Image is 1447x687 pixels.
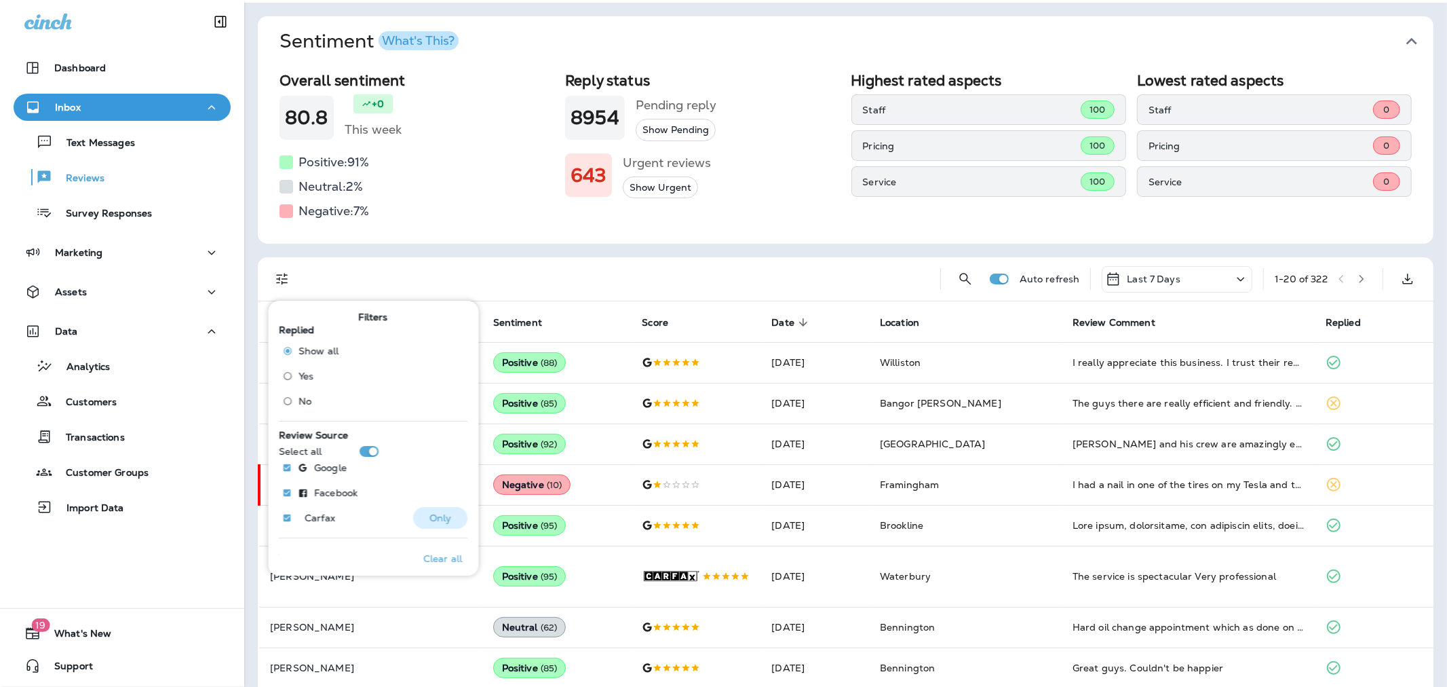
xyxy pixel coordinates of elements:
[1383,176,1389,187] span: 0
[1073,437,1304,451] div: Jeremy and his crew are amazingly efficient and knowledgeable. They made a necessary repair quick...
[880,662,935,674] span: Bennington
[771,317,794,329] span: Date
[863,177,1081,187] p: Service
[1149,177,1373,187] p: Service
[52,208,152,221] p: Survey Responses
[565,72,840,89] h2: Reply status
[418,542,467,576] button: Clear all
[269,16,1444,67] button: SentimentWhat's This?
[14,387,231,415] button: Customers
[270,571,471,582] p: [PERSON_NAME]
[305,513,336,523] p: Carfax
[269,293,479,576] div: Filters
[493,658,566,678] div: Positive
[541,571,558,582] span: ( 95 )
[429,513,452,523] p: Only
[315,487,358,498] p: Facebook
[863,105,1081,115] p: Staff
[315,462,347,473] p: Google
[541,357,558,369] span: ( 88 )
[382,35,455,47] div: What's This?
[1073,356,1304,369] div: I really appreciate this business. I trust their recommendations. Appointments are easy to make o...
[493,317,542,329] span: Sentiment
[493,434,566,454] div: Positive
[851,72,1126,89] h2: Highest rated aspects
[14,318,231,345] button: Data
[493,617,566,637] div: Neutral
[1275,274,1328,284] div: 1 - 20 of 322
[493,352,566,373] div: Positive
[299,371,314,382] span: Yes
[636,94,716,116] h5: Pending reply
[14,163,231,191] button: Reviews
[14,278,231,305] button: Assets
[493,475,571,495] div: Negative
[55,326,78,337] p: Data
[52,396,117,409] p: Customers
[53,361,110,374] p: Analytics
[41,661,93,677] span: Support
[14,352,231,380] button: Analytics
[423,553,462,564] p: Clear all
[14,458,231,486] button: Customer Groups
[880,621,935,633] span: Bennington
[880,356,921,369] span: Williston
[279,30,459,53] h1: Sentiment
[270,663,471,673] p: [PERSON_NAME]
[1137,72,1412,89] h2: Lowest rated aspects
[880,316,937,329] span: Location
[880,479,939,491] span: Framingham
[541,622,558,633] span: ( 62 )
[771,316,812,329] span: Date
[14,198,231,227] button: Survey Responses
[1089,176,1105,187] span: 100
[1073,570,1304,583] div: The service is spectacular Very professional
[541,439,558,450] span: ( 92 )
[760,464,869,505] td: [DATE]
[1089,140,1105,151] span: 100
[571,107,619,129] h1: 8954
[880,438,985,450] span: [GEOGRAPHIC_DATA]
[279,72,554,89] h2: Overall sentiment
[53,137,135,150] p: Text Messages
[1073,316,1173,329] span: Review Comment
[880,570,931,582] span: Waterbury
[760,505,869,546] td: [DATE]
[41,628,111,644] span: What's New
[14,54,231,81] button: Dashboard
[493,316,560,329] span: Sentiment
[52,467,149,480] p: Customer Groups
[299,346,339,356] span: Show all
[1149,105,1373,115] p: Staff
[299,396,312,407] span: No
[53,502,124,515] p: Import Data
[493,515,566,536] div: Positive
[541,663,558,674] span: ( 85 )
[14,422,231,451] button: Transactions
[14,94,231,121] button: Inbox
[279,324,315,336] span: Replied
[760,546,869,607] td: [DATE]
[52,172,104,185] p: Reviews
[571,164,606,187] h1: 643
[493,393,566,413] div: Positive
[298,176,363,198] h5: Neutral: 2 %
[298,200,369,222] h5: Negative: 7 %
[201,8,239,35] button: Collapse Sidebar
[760,383,869,424] td: [DATE]
[359,312,388,323] span: Filters
[52,432,125,445] p: Transactions
[55,286,87,297] p: Assets
[285,107,328,129] h1: 80.8
[623,152,711,174] h5: Urgent reviews
[880,317,919,329] span: Location
[1073,661,1304,675] div: Great guys. Couldn't be happier
[880,397,1001,409] span: Bangor [PERSON_NAME]
[31,618,50,632] span: 19
[14,620,231,647] button: 19What's New
[55,102,81,113] p: Inbox
[760,424,869,464] td: [DATE]
[1127,274,1180,284] p: Last 7 Days
[279,430,349,442] span: Review Source
[1383,140,1389,151] span: 0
